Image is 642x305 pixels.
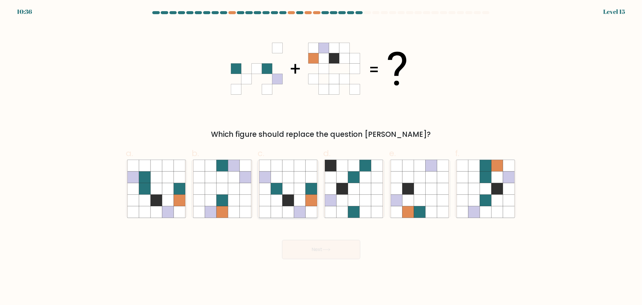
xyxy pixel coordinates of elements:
span: e. [389,147,396,159]
span: d. [323,147,330,159]
span: b. [192,147,199,159]
button: Next [282,240,360,259]
div: Which figure should replace the question [PERSON_NAME]? [130,129,513,140]
span: f. [455,147,459,159]
div: Level 15 [603,7,625,16]
span: c. [258,147,264,159]
div: 10:36 [17,7,32,16]
span: a. [126,147,133,159]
